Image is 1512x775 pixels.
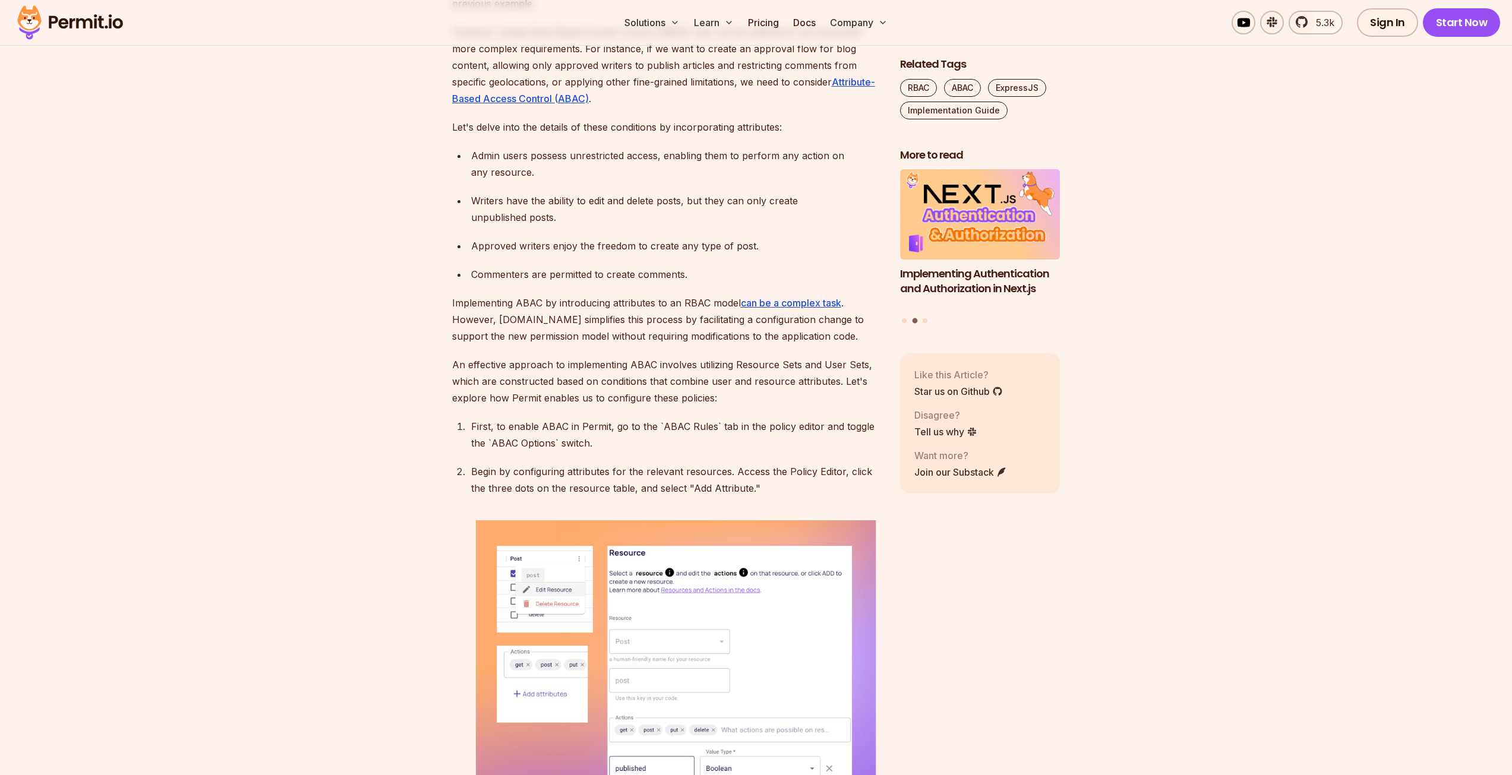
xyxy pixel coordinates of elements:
[452,119,881,135] p: Let's delve into the details of these conditions by incorporating attributes:
[12,2,128,43] img: Permit logo
[1423,8,1501,37] a: Start Now
[471,147,881,181] p: Admin users possess unrestricted access, enabling them to perform any action on any resource.
[452,24,881,107] p: However, simple Role-Based Access Control (RBAC) may not be sufficient if we encounter more compl...
[471,463,881,496] p: Begin by configuring attributes for the relevant resources. Access the Policy Editor, click the t...
[825,11,892,34] button: Company
[914,368,1003,382] p: Like this Article?
[471,418,881,451] p: First, to enable ABAC in Permit, go to the `ABAC Rules` tab in the policy editor and toggle the `...
[914,408,977,422] p: Disagree?
[471,266,881,283] p: Commenters are permitted to create comments.
[741,297,841,309] a: can be a complex task
[1289,11,1343,34] a: 5.3k
[944,79,981,97] a: ABAC
[900,267,1060,296] h3: Implementing Authentication and Authorization in Next.js
[900,57,1060,72] h2: Related Tags
[914,425,977,439] a: Tell us why
[914,384,1003,398] a: Star us on Github
[900,79,937,97] a: RBAC
[902,318,907,323] button: Go to slide 1
[452,76,875,105] a: Attribute-Based Access Control (ABAC)
[743,11,784,34] a: Pricing
[1357,8,1418,37] a: Sign In
[912,318,917,324] button: Go to slide 2
[788,11,820,34] a: Docs
[900,148,1060,163] h2: More to read
[988,79,1046,97] a: ExpressJS
[900,170,1060,311] a: Implementing Authentication and Authorization in Next.jsImplementing Authentication and Authoriza...
[452,295,881,344] p: Implementing ABAC by introducing attributes to an RBAC model . However, [DOMAIN_NAME] simplifies ...
[914,465,1007,479] a: Join our Substack
[914,448,1007,463] p: Want more?
[689,11,738,34] button: Learn
[471,238,881,254] p: Approved writers enjoy the freedom to create any type of post.
[620,11,684,34] button: Solutions
[923,318,927,323] button: Go to slide 3
[900,170,1060,311] li: 2 of 3
[1309,15,1334,30] span: 5.3k
[900,102,1008,119] a: Implementation Guide
[452,356,881,406] p: An effective approach to implementing ABAC involves utilizing Resource Sets and User Sets, which ...
[900,170,1060,260] img: Implementing Authentication and Authorization in Next.js
[471,192,881,226] p: Writers have the ability to edit and delete posts, but they can only create unpublished posts.
[900,170,1060,325] div: Posts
